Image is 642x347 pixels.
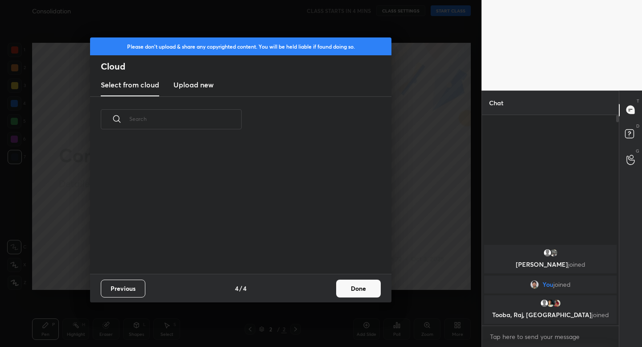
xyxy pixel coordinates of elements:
[540,299,549,308] img: default.png
[101,280,145,297] button: Previous
[235,284,239,293] h4: 4
[490,261,611,268] p: [PERSON_NAME]
[101,79,159,90] h3: Select from cloud
[530,280,539,289] img: 1ebc9903cf1c44a29e7bc285086513b0.jpg
[101,61,391,72] h2: Cloud
[543,248,552,257] img: default.png
[482,243,619,326] div: grid
[568,260,585,269] span: joined
[90,140,381,274] div: grid
[490,311,611,318] p: Tooba, Raj, [GEOGRAPHIC_DATA]
[243,284,247,293] h4: 4
[592,310,609,319] span: joined
[553,281,571,288] span: joined
[336,280,381,297] button: Done
[637,98,639,104] p: T
[549,248,558,257] img: 1c7397bdc58b4f8dbc98a9703b612f10.13576835_3
[636,123,639,129] p: D
[546,299,555,308] img: a9a36ad404b848f0839039eb96bd6d13.jpg
[173,79,214,90] h3: Upload new
[90,37,391,55] div: Please don't upload & share any copyrighted content. You will be held liable if found doing so.
[636,148,639,154] p: G
[552,299,561,308] img: 562e74c712064ef1b7085d4649ad5a86.jpg
[482,91,510,115] p: Chat
[239,284,242,293] h4: /
[129,100,242,138] input: Search
[543,281,553,288] span: You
